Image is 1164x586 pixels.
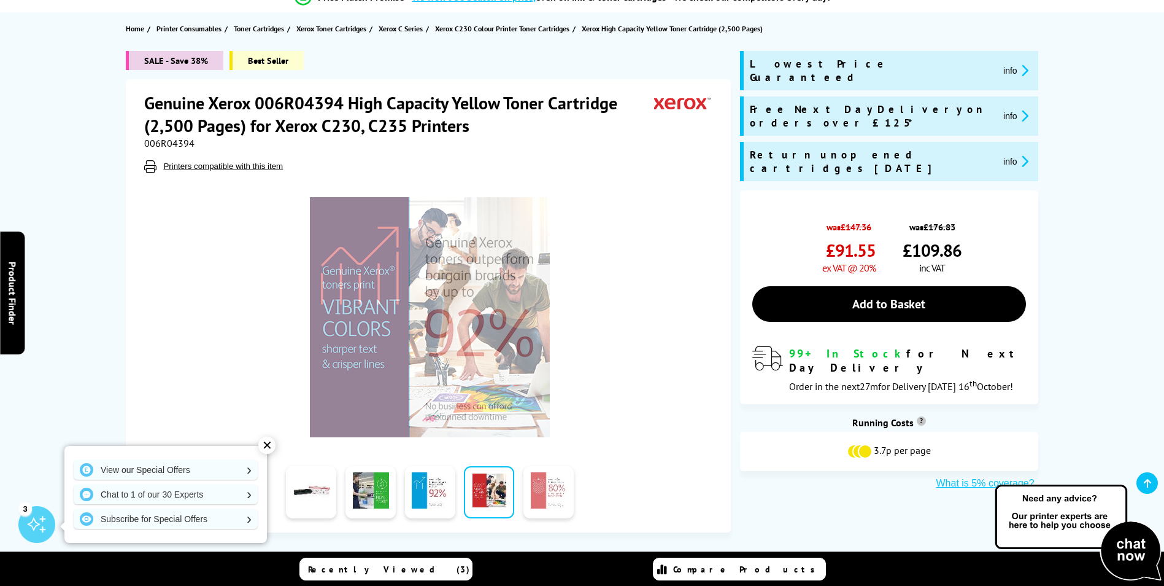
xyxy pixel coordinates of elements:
[750,57,993,84] span: Lowest Price Guaranteed
[860,380,878,393] span: 27m
[740,416,1038,429] div: Running Costs
[435,22,572,35] a: Xerox C230 Colour Printer Toner Cartridges
[582,22,766,35] a: Xerox High Capacity Yellow Toner Cartridge (2,500 Pages)
[750,103,993,130] span: Free Next Day Delivery on orders over £125*
[6,262,18,325] span: Product Finder
[234,22,284,35] span: Toner Cartridges
[296,22,366,35] span: Xerox Toner Cartridges
[992,483,1164,584] img: Open Live Chat window
[789,346,1026,375] div: for Next Day Delivery
[126,22,147,35] a: Home
[74,485,258,504] a: Chat to 1 of our 30 Experts
[923,221,955,233] strike: £176.83
[789,380,1013,393] span: Order in the next for Delivery [DATE] 16 October!
[296,22,369,35] a: Xerox Toner Cartridges
[903,239,962,262] span: £109.86
[750,148,993,175] span: Return unopened cartridges [DATE]
[969,378,977,389] sup: th
[822,262,876,274] span: ex VAT @ 20%
[653,558,826,580] a: Compare Products
[308,564,470,575] span: Recently Viewed (3)
[74,460,258,480] a: View our Special Offers
[903,215,962,233] span: was
[1000,109,1032,123] button: promo-description
[933,477,1038,490] button: What is 5% coverage?
[789,346,906,361] span: 99+ In Stock
[673,564,822,575] span: Compare Products
[234,22,287,35] a: Toner Cartridges
[917,416,926,426] sup: Cost per page
[752,346,1026,392] div: modal_delivery
[379,22,426,35] a: Xerox C Series
[144,92,654,137] h1: Genuine Xerox 006R04394 High Capacity Yellow Toner Cartridge (2,500 Pages) for Xerox C230, C235 P...
[841,221,871,233] strike: £147.36
[379,22,423,35] span: Xerox C Series
[435,22,569,35] span: Xerox C230 Colour Printer Toner Cartridges
[1000,63,1032,77] button: promo-description
[144,137,195,149] span: 006R04394
[156,22,222,35] span: Printer Consumables
[310,197,550,437] img: Thumbnail
[74,509,258,529] a: Subscribe for Special Offers
[126,51,223,70] span: SALE - Save 38%
[18,502,32,515] div: 3
[654,92,711,114] img: Xerox
[919,262,945,274] span: inc VAT
[156,22,225,35] a: Printer Consumables
[582,22,763,35] span: Xerox High Capacity Yellow Toner Cartridge (2,500 Pages)
[299,558,472,580] a: Recently Viewed (3)
[752,286,1026,322] a: Add to Basket
[229,51,304,70] span: Best Seller
[258,437,276,454] div: ✕
[874,444,931,459] span: 3.7p per page
[826,239,876,262] span: £91.55
[822,215,876,233] span: was
[310,197,550,437] a: Thumbnail Thumbnail
[126,22,144,35] span: Home
[160,161,287,171] button: Printers compatible with this item
[1000,154,1032,168] button: promo-description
